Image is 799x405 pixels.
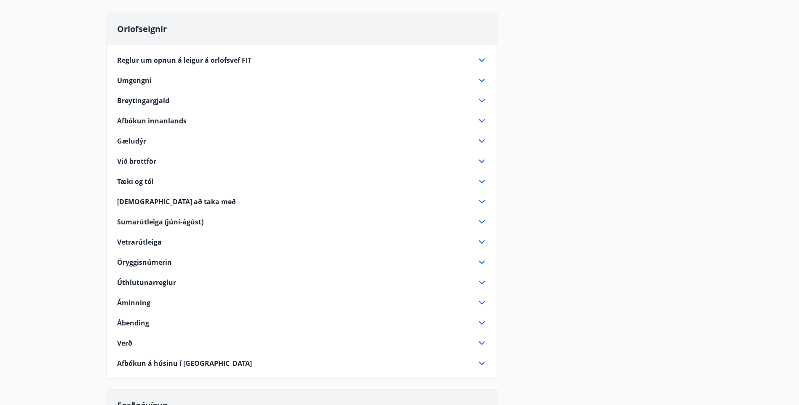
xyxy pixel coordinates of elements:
[117,258,172,267] span: Öryggisnúmerin
[117,156,487,166] div: Við brottför
[117,96,169,105] span: Breytingargjald
[117,75,487,85] div: Umgengni
[117,157,156,166] span: Við brottför
[117,177,154,186] span: Tæki og tól
[117,56,251,65] span: Reglur um opnun á leigur á orlofsvef FIT
[117,257,487,267] div: Öryggisnúmerin
[117,338,487,348] div: Verð
[117,298,487,308] div: Áminning
[117,298,150,307] span: Áminning
[117,116,187,125] span: Afbókun innanlands
[117,358,487,368] div: Afbókun á húsinu í [GEOGRAPHIC_DATA]
[117,136,487,146] div: Gæludýr
[117,359,252,368] span: Afbókun á húsinu í [GEOGRAPHIC_DATA]
[117,278,176,287] span: Úthlutunarreglur
[117,237,487,247] div: Vetrarútleiga
[117,318,149,328] span: Ábending
[117,136,146,146] span: Gæludýr
[117,55,487,65] div: Reglur um opnun á leigur á orlofsvef FIT
[117,23,167,35] span: Orlofseignir
[117,277,487,288] div: Úthlutunarreglur
[117,176,487,187] div: Tæki og tól
[117,116,487,126] div: Afbókun innanlands
[117,318,487,328] div: Ábending
[117,217,203,226] span: Sumarútleiga (júní-ágúst)
[117,217,487,227] div: Sumarútleiga (júní-ágúst)
[117,338,132,348] span: Verð
[117,237,162,247] span: Vetrarútleiga
[117,197,487,207] div: [DEMOGRAPHIC_DATA] að taka með
[117,197,236,206] span: [DEMOGRAPHIC_DATA] að taka með
[117,96,487,106] div: Breytingargjald
[117,76,152,85] span: Umgengni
